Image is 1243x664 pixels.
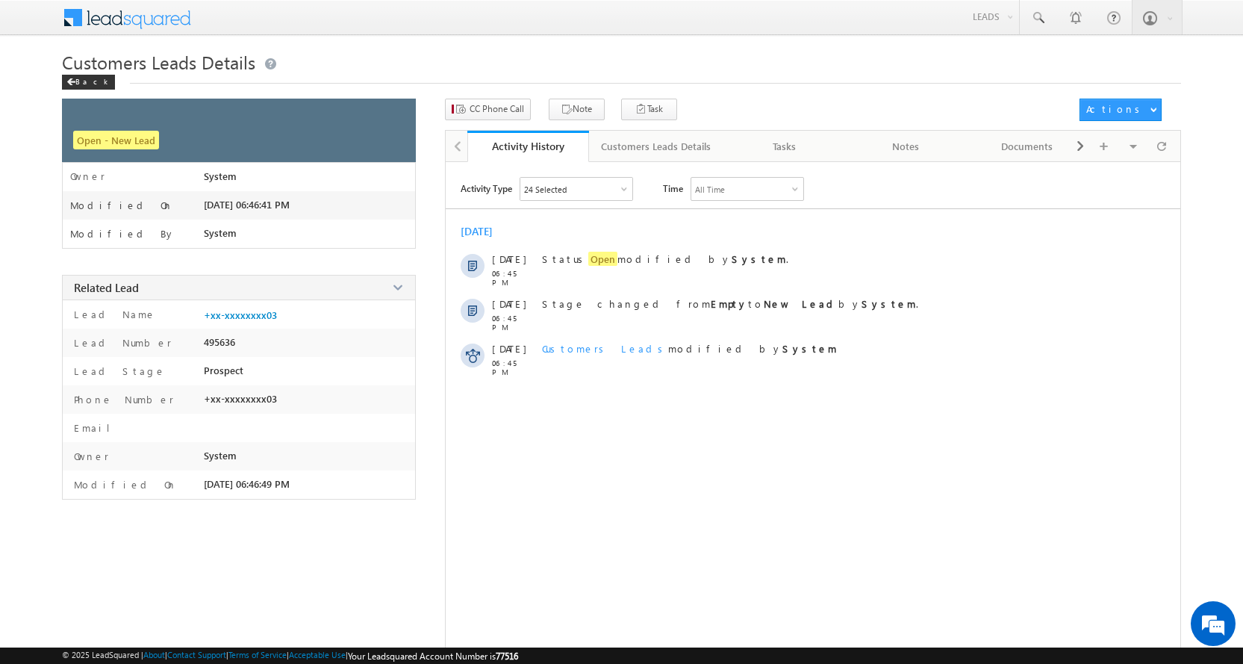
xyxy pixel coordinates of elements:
span: [DATE] [492,252,526,265]
span: 06:45 PM [492,314,537,332]
a: Acceptable Use [289,650,346,660]
span: System [204,450,237,462]
label: Owner [70,170,105,182]
label: Modified On [70,199,173,211]
span: 06:45 PM [492,269,537,287]
div: Customers Leads Details [601,137,711,155]
a: Documents [967,131,1088,162]
label: Lead Stage [70,364,166,377]
a: Customers Leads Details [589,131,724,162]
span: Customers Leads [542,342,668,355]
a: Terms of Service [228,650,287,660]
div: Notes [858,137,954,155]
span: Open [588,252,617,266]
label: Lead Number [70,336,172,349]
span: CC Phone Call [470,102,524,116]
div: Documents [979,137,1075,155]
label: Lead Name [70,308,156,320]
span: +xx-xxxxxxxx03 [204,393,277,405]
div: Back [62,75,115,90]
a: Activity History [467,131,589,162]
span: Prospect [204,364,243,376]
strong: New Lead [764,297,838,310]
span: Activity Type [461,177,512,199]
span: 77516 [496,651,518,662]
span: 495636 [204,336,235,348]
button: Actions [1080,99,1162,121]
strong: System [732,252,786,265]
span: Stage changed from to by . [542,297,918,310]
a: About [143,650,165,660]
span: Open - New Lead [73,131,159,149]
span: System [204,170,237,182]
span: Status modified by . [542,252,788,266]
div: 24 Selected [524,184,567,194]
div: Tasks [736,137,832,155]
strong: Empty [711,297,748,310]
span: [DATE] [492,342,526,355]
a: +xx-xxxxxxxx03 [204,309,277,321]
span: modified by [542,342,837,355]
a: Notes [846,131,968,162]
div: Actions [1086,102,1145,116]
span: Customers Leads Details [62,50,255,74]
label: Phone Number [70,393,174,406]
button: Task [621,99,677,120]
label: Email [70,421,122,434]
label: Modified On [70,478,177,491]
a: Tasks [724,131,846,162]
a: Contact Support [167,650,226,660]
span: System [204,227,237,239]
strong: System [862,297,916,310]
label: Modified By [70,228,175,240]
div: Owner Changed,Status Changed,Stage Changed,Source Changed,Notes & 19 more.. [520,178,632,200]
span: © 2025 LeadSquared | | | | | [62,650,518,662]
span: [DATE] [492,297,526,310]
strong: System [782,342,837,355]
div: [DATE] [461,224,509,238]
span: Related Lead [74,280,139,295]
button: Note [549,99,605,120]
div: Activity History [479,139,578,153]
span: Your Leadsquared Account Number is [348,651,518,662]
button: CC Phone Call [445,99,531,120]
div: All Time [695,184,725,194]
span: 06:45 PM [492,359,537,376]
span: Time [663,177,683,199]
